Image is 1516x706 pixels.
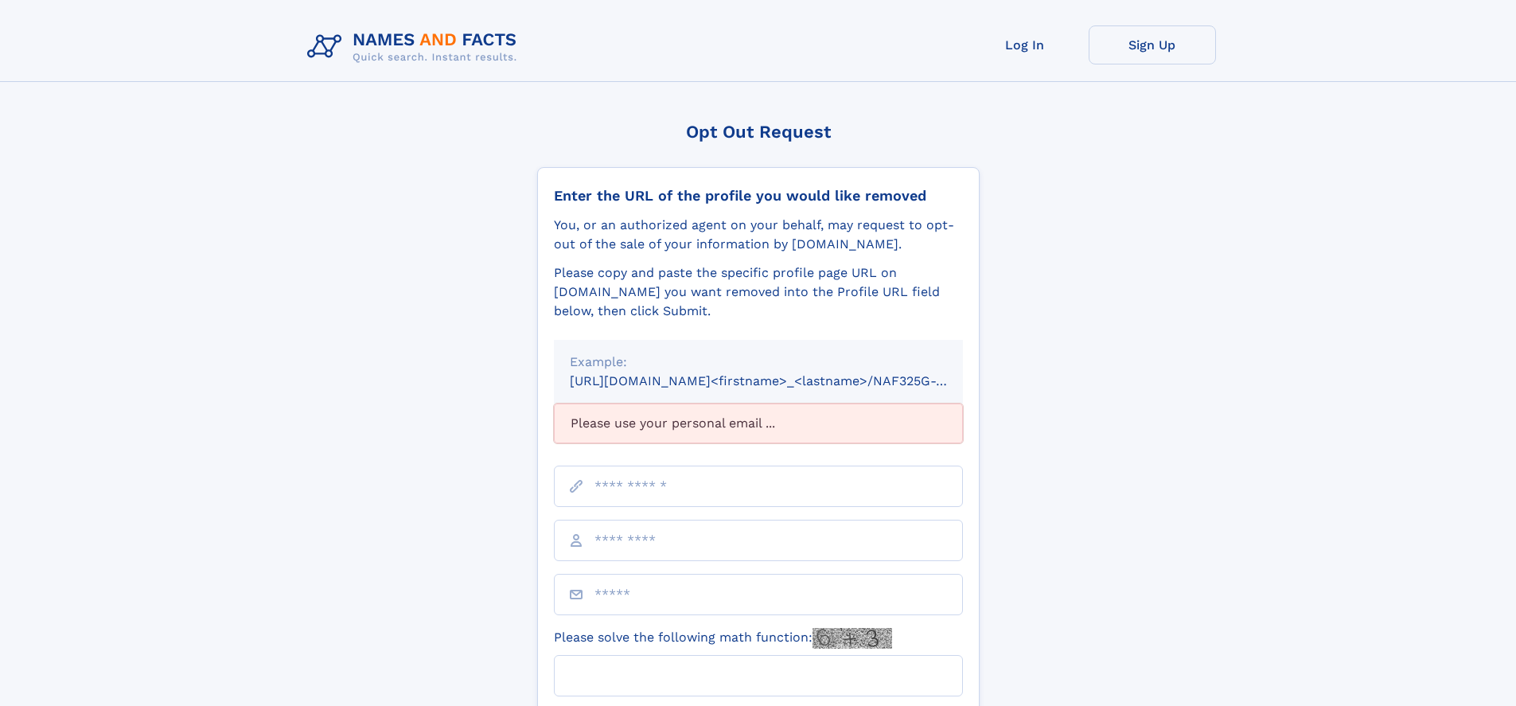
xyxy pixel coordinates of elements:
label: Please solve the following math function: [554,628,892,649]
a: Log In [961,25,1089,64]
div: Please use your personal email ... [554,404,963,443]
small: [URL][DOMAIN_NAME]<firstname>_<lastname>/NAF325G-xxxxxxxx [570,373,993,388]
img: Logo Names and Facts [301,25,530,68]
div: Opt Out Request [537,122,980,142]
div: Enter the URL of the profile you would like removed [554,187,963,205]
div: Example: [570,353,947,372]
a: Sign Up [1089,25,1216,64]
div: Please copy and paste the specific profile page URL on [DOMAIN_NAME] you want removed into the Pr... [554,263,963,321]
div: You, or an authorized agent on your behalf, may request to opt-out of the sale of your informatio... [554,216,963,254]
